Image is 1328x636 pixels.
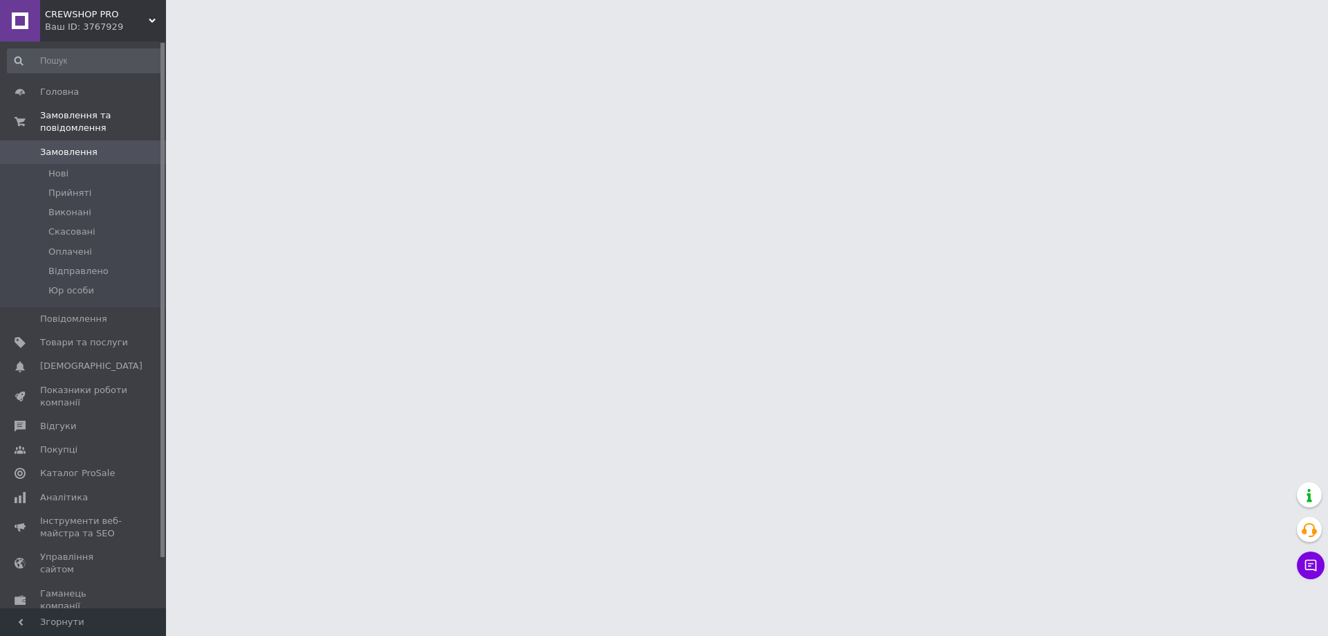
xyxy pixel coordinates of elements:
[48,246,92,258] span: Оплачені
[40,86,79,98] span: Головна
[45,8,149,21] span: CREWSHOP PRO
[40,146,98,158] span: Замовлення
[40,420,76,433] span: Відгуки
[48,284,94,297] span: Юр особи
[40,360,142,372] span: [DEMOGRAPHIC_DATA]
[45,21,166,33] div: Ваш ID: 3767929
[40,444,77,456] span: Покупці
[48,187,91,199] span: Прийняті
[40,491,88,504] span: Аналітика
[40,588,128,612] span: Гаманець компанії
[1297,552,1325,579] button: Чат з покупцем
[40,313,107,325] span: Повідомлення
[48,167,68,180] span: Нові
[40,467,115,480] span: Каталог ProSale
[40,336,128,349] span: Товари та послуги
[7,48,163,73] input: Пошук
[48,226,95,238] span: Скасовані
[40,551,128,576] span: Управління сайтом
[48,265,109,278] span: Відправлено
[48,206,91,219] span: Виконані
[40,384,128,409] span: Показники роботи компанії
[40,515,128,540] span: Інструменти веб-майстра та SEO
[40,109,166,134] span: Замовлення та повідомлення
